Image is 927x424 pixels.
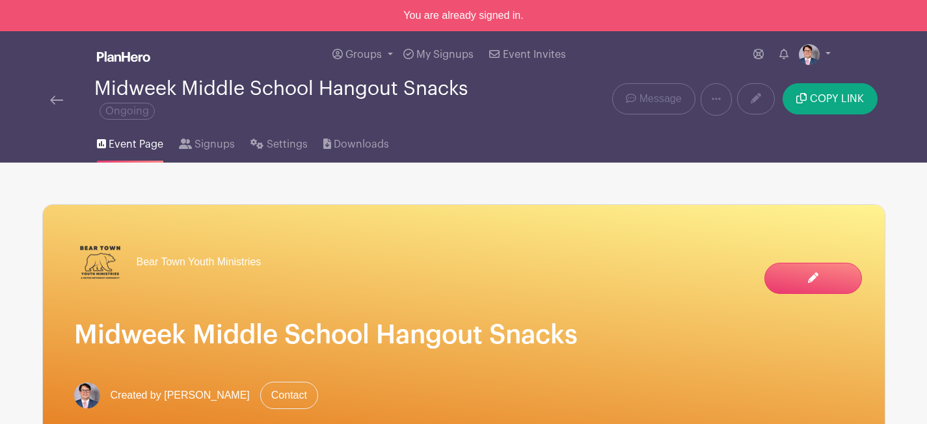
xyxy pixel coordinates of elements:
a: Settings [250,121,307,163]
a: Message [612,83,695,114]
span: Settings [267,137,308,152]
span: Ongoing [100,103,155,120]
a: Event Invites [484,31,571,78]
a: Signups [179,121,235,163]
a: Event Page [97,121,163,163]
img: T.%20Moore%20Headshot%202024.jpg [799,44,820,65]
span: Created by [PERSON_NAME] [111,388,250,403]
span: Event Invites [503,49,566,60]
span: Event Page [109,137,163,152]
a: My Signups [398,31,479,78]
span: Bear Town Youth Ministries [137,254,262,270]
div: Midweek Middle School Hangout Snacks [94,78,516,121]
img: T.%20Moore%20Headshot%202024.jpg [74,382,100,408]
img: back-arrow-29a5d9b10d5bd6ae65dc969a981735edf675c4d7a1fe02e03b50dbd4ba3cdb55.svg [50,96,63,105]
a: Groups [327,31,398,78]
span: Downloads [334,137,389,152]
button: COPY LINK [783,83,877,114]
span: My Signups [416,49,474,60]
a: Downloads [323,121,389,163]
span: Groups [345,49,382,60]
a: Contact [260,382,318,409]
img: Bear%20Town%20Youth%20Ministries%20Logo.png [74,236,126,288]
span: COPY LINK [810,94,864,104]
h1: Midweek Middle School Hangout Snacks [74,319,853,351]
span: Message [639,91,682,107]
img: logo_white-6c42ec7e38ccf1d336a20a19083b03d10ae64f83f12c07503d8b9e83406b4c7d.svg [97,51,150,62]
span: Signups [195,137,235,152]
